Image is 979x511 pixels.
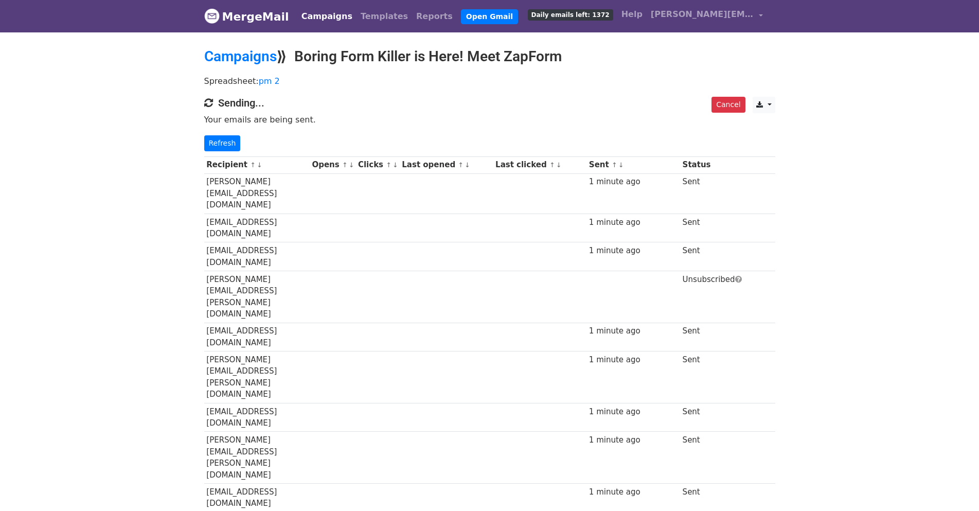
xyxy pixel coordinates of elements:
[589,406,678,418] div: 1 minute ago
[204,271,310,323] td: [PERSON_NAME][EMAIL_ADDRESS][PERSON_NAME][DOMAIN_NAME]
[355,156,399,173] th: Clicks
[589,217,678,228] div: 1 minute ago
[680,432,744,484] td: Sent
[386,161,391,169] a: ↑
[589,325,678,337] div: 1 minute ago
[204,135,241,151] a: Refresh
[589,354,678,366] div: 1 minute ago
[204,6,289,27] a: MergeMail
[349,161,354,169] a: ↓
[250,161,256,169] a: ↑
[589,486,678,498] div: 1 minute ago
[680,214,744,242] td: Sent
[310,156,356,173] th: Opens
[297,6,357,27] a: Campaigns
[412,6,457,27] a: Reports
[204,97,775,109] h4: Sending...
[204,48,277,65] a: Campaigns
[393,161,398,169] a: ↓
[204,403,310,432] td: [EMAIL_ADDRESS][DOMAIN_NAME]
[465,161,470,169] a: ↓
[342,161,348,169] a: ↑
[589,176,678,188] div: 1 minute ago
[400,156,493,173] th: Last opened
[549,161,555,169] a: ↑
[680,173,744,214] td: Sent
[680,323,744,351] td: Sent
[257,161,262,169] a: ↓
[204,242,310,271] td: [EMAIL_ADDRESS][DOMAIN_NAME]
[461,9,518,24] a: Open Gmail
[617,4,647,25] a: Help
[680,403,744,432] td: Sent
[204,156,310,173] th: Recipient
[589,434,678,446] div: 1 minute ago
[204,76,775,86] p: Spreadsheet:
[612,161,617,169] a: ↑
[711,97,745,113] a: Cancel
[204,173,310,214] td: [PERSON_NAME][EMAIL_ADDRESS][DOMAIN_NAME]
[589,245,678,257] div: 1 minute ago
[204,48,775,65] h2: ⟫ Boring Form Killer is Here! Meet ZapForm
[680,271,744,323] td: Unsubscribed
[204,323,310,351] td: [EMAIL_ADDRESS][DOMAIN_NAME]
[493,156,586,173] th: Last clicked
[680,156,744,173] th: Status
[259,76,280,86] a: pm 2
[204,8,220,24] img: MergeMail logo
[204,214,310,242] td: [EMAIL_ADDRESS][DOMAIN_NAME]
[680,242,744,271] td: Sent
[618,161,624,169] a: ↓
[556,161,562,169] a: ↓
[647,4,767,28] a: [PERSON_NAME][EMAIL_ADDRESS]
[524,4,617,25] a: Daily emails left: 1372
[528,9,613,21] span: Daily emails left: 1372
[204,351,310,403] td: [PERSON_NAME][EMAIL_ADDRESS][PERSON_NAME][DOMAIN_NAME]
[735,275,742,283] span: This person has unsubscribed from your emails
[458,161,464,169] a: ↑
[680,351,744,403] td: Sent
[586,156,680,173] th: Sent
[651,8,754,21] span: [PERSON_NAME][EMAIL_ADDRESS]
[204,432,310,484] td: [PERSON_NAME][EMAIL_ADDRESS][PERSON_NAME][DOMAIN_NAME]
[204,114,775,125] p: Your emails are being sent.
[357,6,412,27] a: Templates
